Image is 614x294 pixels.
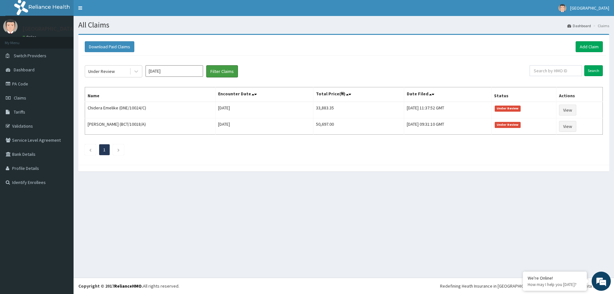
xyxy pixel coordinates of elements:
td: [DATE] 09:31:10 GMT [404,118,491,135]
textarea: Type your message and hit 'Enter' [3,175,122,197]
p: How may I help you today? [528,282,582,287]
h1: All Claims [78,21,609,29]
span: We're online! [37,81,88,145]
button: Download Paid Claims [85,41,134,52]
td: [DATE] [216,102,313,118]
td: Chidera Emelike (DNE/10024/C) [85,102,216,118]
td: [DATE] [216,118,313,135]
a: Dashboard [567,23,591,28]
span: Under Review [495,106,521,111]
button: Filter Claims [206,65,238,77]
a: Page 1 is your current page [103,147,106,153]
td: 33,883.35 [313,102,404,118]
td: [PERSON_NAME] (BCT/10018/A) [85,118,216,135]
img: d_794563401_company_1708531726252_794563401 [12,32,26,48]
img: User Image [3,19,18,34]
li: Claims [592,23,609,28]
th: Total Price(₦) [313,87,404,102]
strong: Copyright © 2017 . [78,283,143,289]
span: Dashboard [14,67,35,73]
th: Actions [556,87,603,102]
th: Status [491,87,556,102]
span: Claims [14,95,26,101]
a: Add Claim [576,41,603,52]
div: We're Online! [528,275,582,281]
div: Redefining Heath Insurance in [GEOGRAPHIC_DATA] using Telemedicine and Data Science! [440,283,609,289]
a: RelianceHMO [114,283,142,289]
div: Minimize live chat window [105,3,120,19]
footer: All rights reserved. [74,278,614,294]
a: Online [22,35,38,39]
input: Search [584,65,603,76]
td: [DATE] 11:37:52 GMT [404,102,491,118]
input: Search by HMO ID [530,65,582,76]
div: Chat with us now [33,36,107,44]
th: Encounter Date [216,87,313,102]
td: 50,697.00 [313,118,404,135]
th: Date Filed [404,87,491,102]
img: User Image [558,4,566,12]
span: Under Review [495,122,521,128]
a: Previous page [89,147,92,153]
a: View [559,121,576,132]
a: Next page [117,147,120,153]
p: [GEOGRAPHIC_DATA] [22,26,75,32]
span: Switch Providers [14,53,46,59]
input: Select Month and Year [146,65,203,77]
a: View [559,105,576,115]
span: Tariffs [14,109,25,115]
div: Under Review [88,68,115,75]
span: [GEOGRAPHIC_DATA] [570,5,609,11]
th: Name [85,87,216,102]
